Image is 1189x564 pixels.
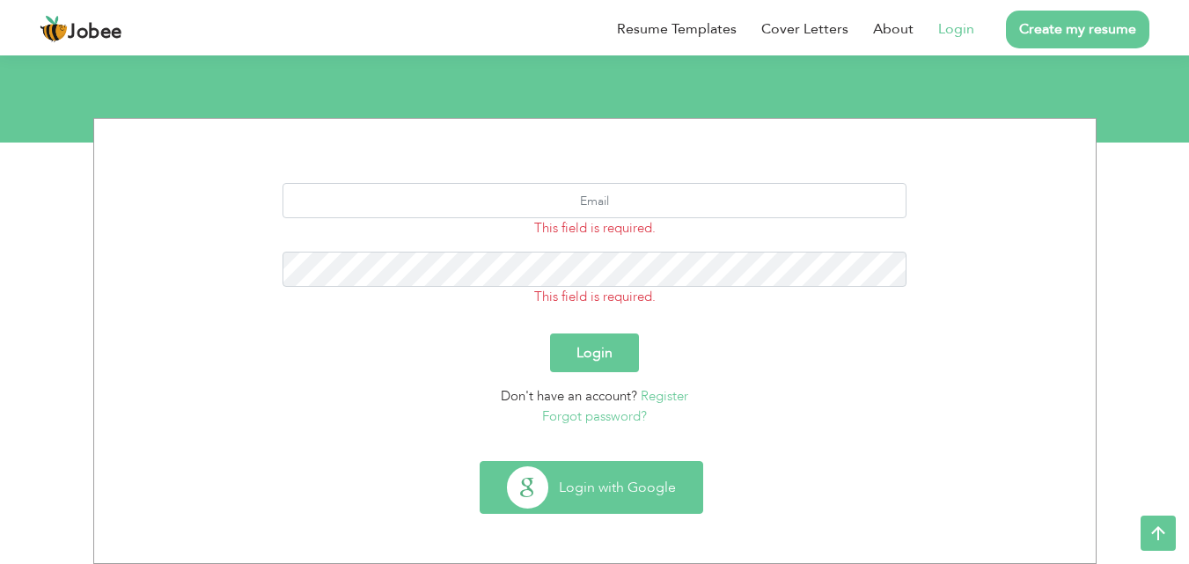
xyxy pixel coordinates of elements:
[550,333,639,372] button: Login
[40,15,68,43] img: jobee.io
[761,18,848,40] a: Cover Letters
[534,219,656,237] span: This field is required.
[938,18,974,40] a: Login
[40,15,122,43] a: Jobee
[68,23,122,42] span: Jobee
[1006,11,1149,48] a: Create my resume
[534,288,656,305] span: This field is required.
[641,387,688,405] a: Register
[617,18,737,40] a: Resume Templates
[873,18,914,40] a: About
[501,387,637,405] span: Don't have an account?
[283,183,906,218] input: Email
[481,462,702,513] button: Login with Google
[542,407,647,425] a: Forgot password?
